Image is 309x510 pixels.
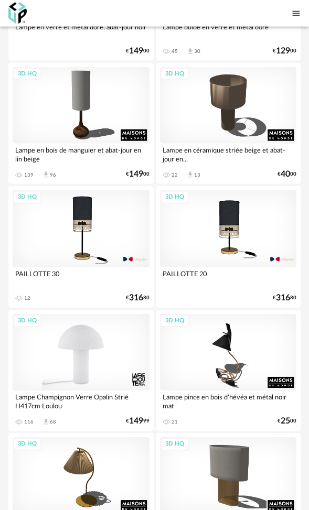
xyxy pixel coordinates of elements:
[172,48,178,55] div: 45
[291,8,301,19] span: Menu icon
[156,186,301,308] a: 3D HQ PAILLOTTE 20 €31680
[273,48,296,55] div: € 00
[50,419,56,425] div: 68
[42,171,50,179] span: Download icon
[129,418,143,425] span: 149
[13,314,41,328] div: 3D HQ
[126,418,150,425] div: € 99
[13,144,150,165] div: Lampe en bois de manguier et abat-jour en lin beige
[194,172,200,178] div: 13
[13,20,150,41] div: Lampe en verre et métal doré, abat-jour noir
[126,48,150,55] div: € 00
[8,310,154,431] a: 3D HQ Lampe Champignon Verre Opalin Strié H417cm Loulou 116 Download icon 68 €14999
[24,295,30,301] div: 12
[276,295,290,301] span: 316
[13,68,41,81] div: 3D HQ
[129,171,143,178] span: 149
[276,48,290,55] span: 129
[278,171,296,178] div: € 00
[160,267,297,288] div: PAILLOTTE 20
[13,390,150,411] div: Lampe Champignon Verre Opalin Strié H417cm Loulou
[156,63,301,185] a: 3D HQ Lampe en céramique striée beige et abat-jour en... 22 Download icon 13 €4000
[13,191,41,204] div: 3D HQ
[156,310,301,431] a: 3D HQ Lampe pince en bois d'hévéa et métal noir mat 21 €2500
[8,3,27,24] img: OXP
[160,390,297,411] div: Lampe pince en bois d'hévéa et métal noir mat
[8,186,154,308] a: 3D HQ PAILLOTTE 30 12 €31680
[126,295,150,301] div: € 80
[8,63,154,185] a: 3D HQ Lampe en bois de manguier et abat-jour en lin beige 139 Download icon 96 €14900
[278,418,296,425] div: € 00
[13,438,41,451] div: 3D HQ
[161,314,189,328] div: 3D HQ
[161,191,189,204] div: 3D HQ
[273,295,296,301] div: € 80
[50,172,56,178] div: 96
[172,419,178,425] div: 21
[281,171,290,178] span: 40
[42,418,50,426] span: Download icon
[13,267,150,288] div: PAILLOTTE 30
[194,48,200,55] div: 30
[126,171,150,178] div: € 00
[161,438,189,451] div: 3D HQ
[281,418,290,425] span: 25
[129,48,143,55] span: 149
[24,172,34,178] div: 139
[129,295,143,301] span: 316
[160,20,297,41] div: Lampe bulbe en verre et métal doré
[24,419,34,425] div: 116
[186,171,194,179] span: Download icon
[172,172,178,178] div: 22
[186,48,194,56] span: Download icon
[160,144,297,165] div: Lampe en céramique striée beige et abat-jour en...
[161,68,189,81] div: 3D HQ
